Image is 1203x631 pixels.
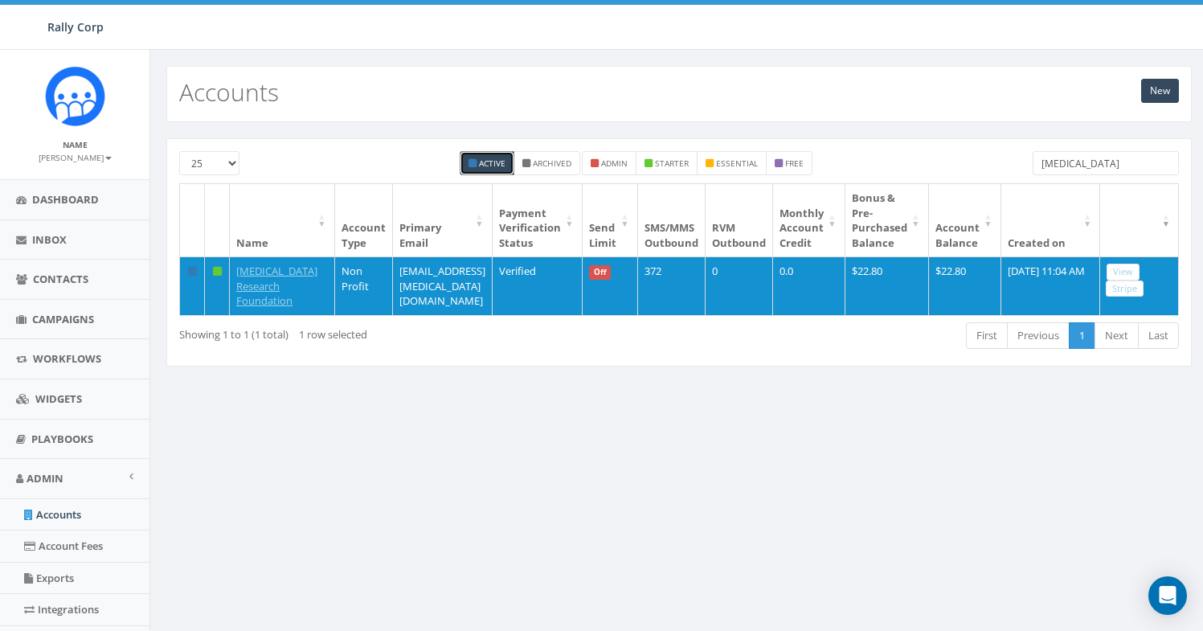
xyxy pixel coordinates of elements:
th: Bonus &amp; Pre-Purchased Balance: activate to sort column ascending [845,184,929,256]
td: Non Profit [335,256,393,315]
td: 0 [706,256,773,315]
div: Showing 1 to 1 (1 total) [179,321,582,342]
a: [PERSON_NAME] [39,150,112,164]
span: Admin [27,471,63,486]
small: essential [716,158,758,169]
span: Workflows [33,351,101,366]
span: Playbooks [31,432,93,446]
a: New [1141,79,1179,103]
input: Type to search [1033,151,1179,175]
th: Account Type [335,184,393,256]
span: Campaigns [32,312,94,326]
a: View [1107,264,1140,281]
td: 372 [638,256,706,315]
small: starter [655,158,689,169]
small: admin [601,158,628,169]
td: [DATE] 11:04 AM [1001,256,1101,315]
th: Monthly Account Credit: activate to sort column ascending [773,184,845,256]
td: $22.80 [929,256,1001,315]
a: 1 [1069,322,1095,349]
span: Off [589,265,612,280]
th: SMS/MMS Outbound [638,184,706,256]
span: Dashboard [32,192,99,207]
small: Archived [533,158,571,169]
span: Rally Corp [47,19,104,35]
span: Contacts [33,272,88,286]
a: [MEDICAL_DATA] Research Foundation [236,264,317,308]
img: Icon_1.png [45,66,105,126]
span: 1 row selected [299,327,367,342]
small: [PERSON_NAME] [39,152,112,163]
h2: Accounts [179,79,279,105]
a: Next [1095,322,1139,349]
th: Account Balance: activate to sort column ascending [929,184,1001,256]
a: Previous [1007,322,1070,349]
div: Open Intercom Messenger [1148,576,1187,615]
td: Verified [493,256,583,315]
small: Name [63,139,88,150]
td: [EMAIL_ADDRESS][MEDICAL_DATA][DOMAIN_NAME] [393,256,493,315]
td: 0.0 [773,256,845,315]
a: Last [1138,322,1179,349]
a: Stripe [1106,281,1144,297]
small: free [785,158,804,169]
th: Payment Verification Status : activate to sort column ascending [493,184,583,256]
span: Widgets [35,391,82,406]
span: Inbox [32,232,67,247]
th: Name: activate to sort column ascending [230,184,335,256]
small: Active [479,158,505,169]
td: $22.80 [845,256,929,315]
th: Send Limit: activate to sort column ascending [583,184,638,256]
a: First [966,322,1008,349]
th: Created on: activate to sort column ascending [1001,184,1101,256]
th: Primary Email : activate to sort column ascending [393,184,493,256]
th: RVM Outbound [706,184,773,256]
